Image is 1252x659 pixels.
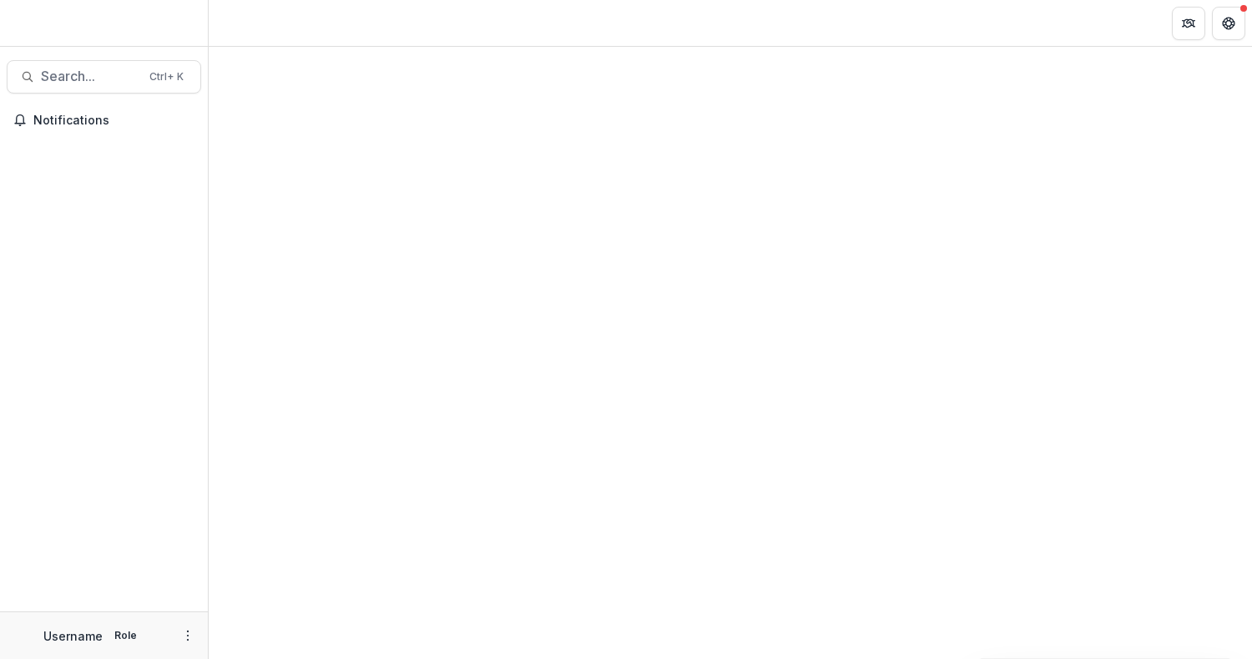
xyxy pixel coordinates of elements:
span: Notifications [33,114,194,128]
nav: breadcrumb [215,11,286,35]
p: Role [109,628,142,643]
button: Partners [1172,7,1205,40]
button: Get Help [1212,7,1245,40]
div: Ctrl + K [146,68,187,86]
button: Notifications [7,107,201,134]
button: More [178,626,198,646]
p: Username [43,627,103,645]
button: Search... [7,60,201,94]
span: Search... [41,68,139,84]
